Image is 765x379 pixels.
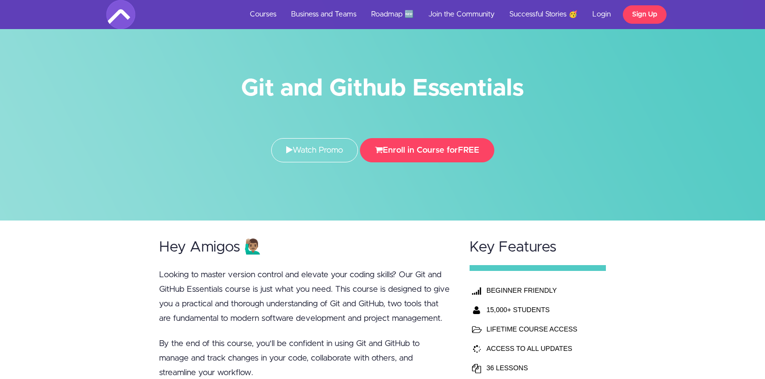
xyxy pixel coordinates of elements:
h2: Hey Amigos 🙋🏽‍♂️ [159,239,451,255]
a: Sign Up [623,5,667,24]
td: 36 LESSONS [484,358,593,378]
p: Looking to master version control and elevate your coding skills? Our Git and GitHub Essentials c... [159,268,451,326]
td: LIFETIME COURSE ACCESS [484,319,593,339]
span: FREE [458,146,479,154]
td: ACCESS TO ALL UPDATES [484,339,593,358]
th: BEGINNER FRIENDLY [484,281,593,300]
button: Enroll in Course forFREE [360,138,494,162]
h2: Key Features [470,239,606,255]
th: 15,000+ STUDENTS [484,300,593,319]
h1: Git and Github Essentials [106,78,659,99]
a: Watch Promo [271,138,358,162]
